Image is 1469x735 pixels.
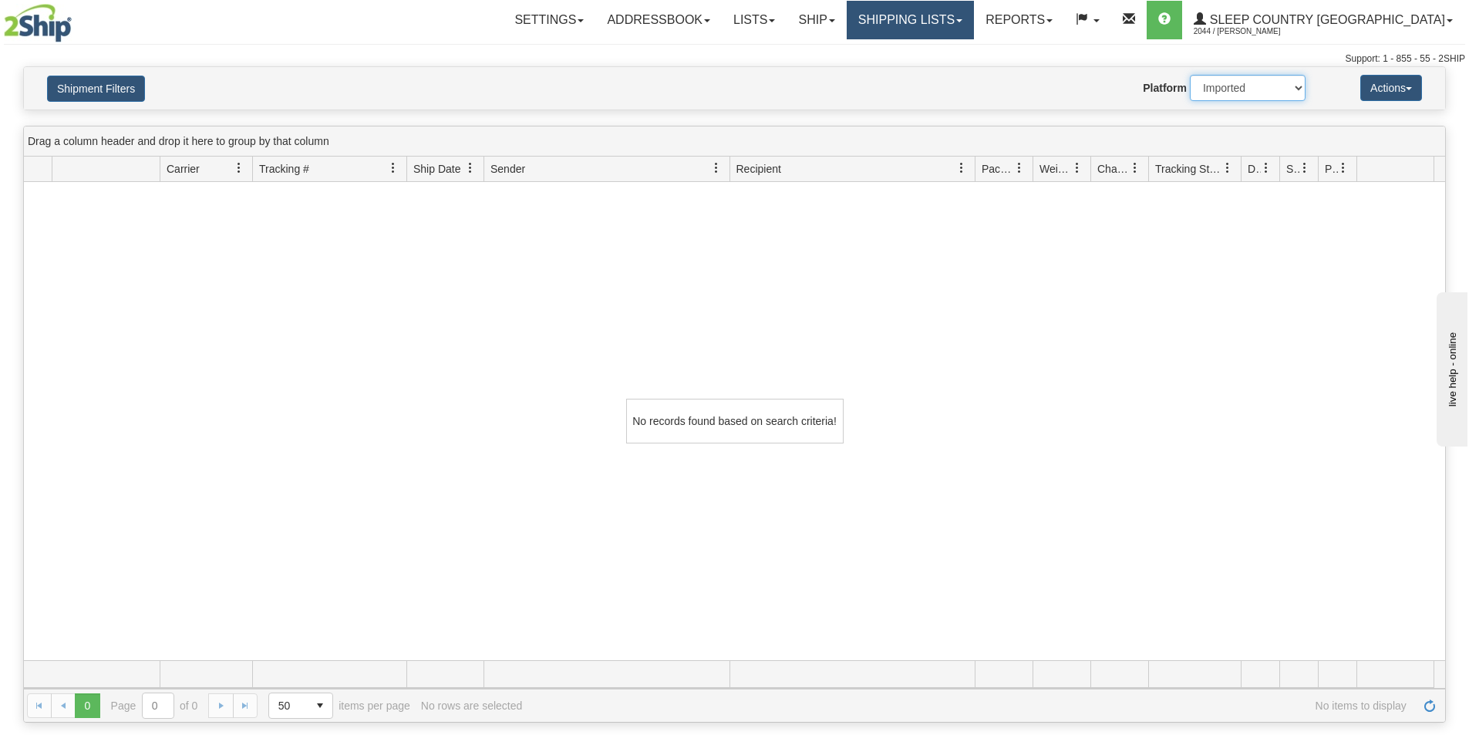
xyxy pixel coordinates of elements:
[1039,161,1072,177] span: Weight
[1143,80,1187,96] label: Platform
[24,126,1445,157] div: grid grouping header
[1155,161,1222,177] span: Tracking Status
[380,155,406,181] a: Tracking # filter column settings
[847,1,974,39] a: Shipping lists
[1253,155,1279,181] a: Delivery Status filter column settings
[413,161,460,177] span: Ship Date
[259,161,309,177] span: Tracking #
[1417,693,1442,718] a: Refresh
[226,155,252,181] a: Carrier filter column settings
[787,1,846,39] a: Ship
[4,4,72,42] img: logo2044.jpg
[268,693,410,719] span: items per page
[268,693,333,719] span: Page sizes drop down
[1097,161,1130,177] span: Charge
[1182,1,1464,39] a: Sleep Country [GEOGRAPHIC_DATA] 2044 / [PERSON_NAME]
[278,698,298,713] span: 50
[12,13,143,25] div: live help - online
[167,161,200,177] span: Carrier
[982,161,1014,177] span: Packages
[974,1,1064,39] a: Reports
[948,155,975,181] a: Recipient filter column settings
[457,155,483,181] a: Ship Date filter column settings
[308,693,332,718] span: select
[47,76,145,102] button: Shipment Filters
[1248,161,1261,177] span: Delivery Status
[533,700,1407,712] span: No items to display
[1286,161,1299,177] span: Shipment Issues
[703,155,729,181] a: Sender filter column settings
[722,1,787,39] a: Lists
[1194,24,1309,39] span: 2044 / [PERSON_NAME]
[1325,161,1338,177] span: Pickup Status
[75,693,99,718] span: Page 0
[4,52,1465,66] div: Support: 1 - 855 - 55 - 2SHIP
[595,1,722,39] a: Addressbook
[490,161,525,177] span: Sender
[736,161,781,177] span: Recipient
[111,693,198,719] span: Page of 0
[503,1,595,39] a: Settings
[1360,75,1422,101] button: Actions
[1215,155,1241,181] a: Tracking Status filter column settings
[1206,13,1445,26] span: Sleep Country [GEOGRAPHIC_DATA]
[1434,288,1467,446] iframe: chat widget
[1292,155,1318,181] a: Shipment Issues filter column settings
[1064,155,1090,181] a: Weight filter column settings
[421,700,523,712] div: No rows are selected
[1330,155,1356,181] a: Pickup Status filter column settings
[1006,155,1033,181] a: Packages filter column settings
[626,399,844,443] div: No records found based on search criteria!
[1122,155,1148,181] a: Charge filter column settings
